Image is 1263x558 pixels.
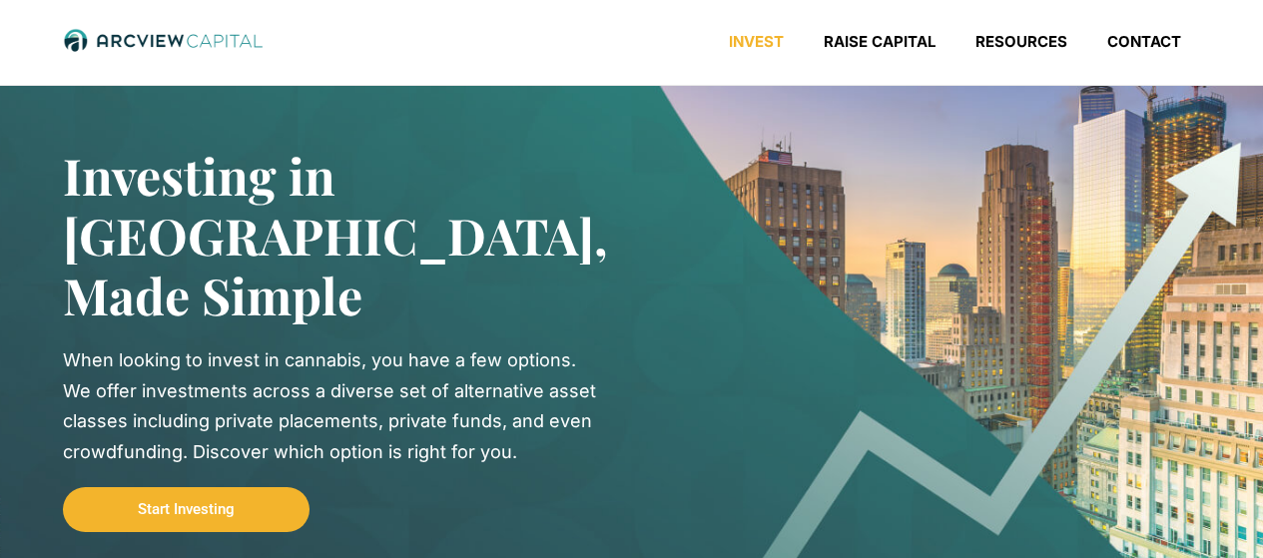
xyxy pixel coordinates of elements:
span: Start Investing [138,502,235,517]
a: Invest [709,32,804,52]
h2: Investing in [GEOGRAPHIC_DATA], Made Simple [63,146,572,325]
a: Raise Capital [804,32,955,52]
a: Start Investing [63,487,310,532]
a: Contact [1087,32,1201,52]
a: Resources [955,32,1087,52]
div: When looking to invest in cannabis, you have a few options. We offer investments across a diverse... [63,345,602,467]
